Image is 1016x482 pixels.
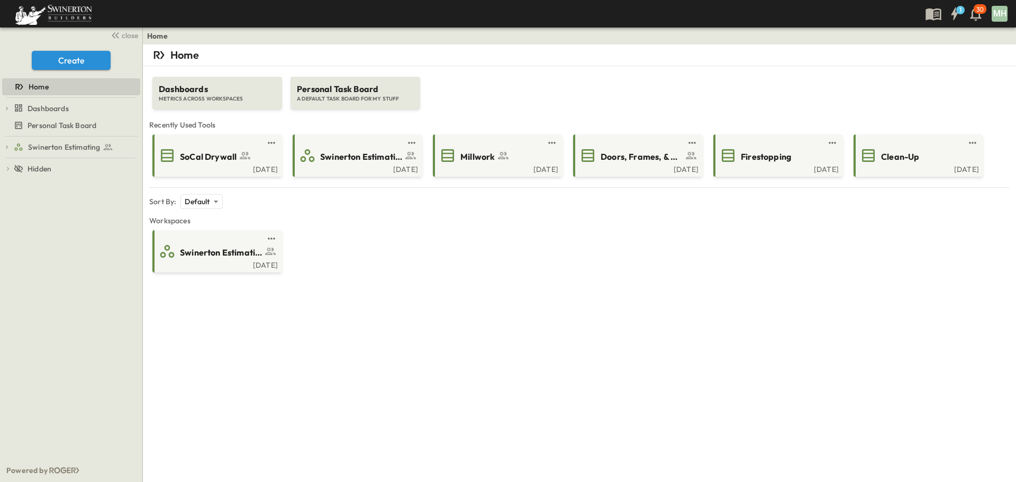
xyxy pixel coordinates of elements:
span: Workspaces [149,215,1010,226]
span: Swinerton Estimating [320,151,402,163]
a: Swinerton Estimating [295,147,418,164]
span: Doors, Frames, & Hardware [601,151,683,163]
a: Swinerton Estimating [155,243,278,260]
button: close [106,28,140,42]
a: [DATE] [435,164,558,172]
span: Hidden [28,163,51,174]
button: test [265,232,278,245]
a: [DATE] [856,164,979,172]
span: Clean-Up [881,151,919,163]
span: Home [29,81,49,92]
span: Swinerton Estimating [180,247,262,259]
a: Home [2,79,138,94]
span: Millwork [460,151,495,163]
span: SoCal Drywall [180,151,237,163]
span: A DEFAULT TASK BOARD FOR MY STUFF [297,95,414,103]
a: Swinerton Estimating [14,140,138,154]
button: test [546,137,558,149]
span: Personal Task Board [28,120,96,131]
span: Dashboards [159,83,276,95]
span: Firestopping [741,151,791,163]
a: [DATE] [295,164,418,172]
a: Personal Task BoardA DEFAULT TASK BOARD FOR MY STUFF [289,66,421,109]
button: test [686,137,698,149]
a: DashboardsMETRICS ACROSS WORKSPACES [151,66,283,109]
div: Swinerton Estimatingtest [2,139,140,156]
button: MH [991,5,1009,23]
p: 30 [976,5,984,14]
span: METRICS ACROSS WORKSPACES [159,95,276,103]
a: [DATE] [155,260,278,268]
button: 1 [944,4,965,23]
a: [DATE] [155,164,278,172]
div: MH [992,6,1008,22]
span: Personal Task Board [297,83,414,95]
span: close [122,30,138,41]
button: test [265,137,278,149]
button: test [826,137,839,149]
a: Firestopping [715,147,839,164]
div: Personal Task Boardtest [2,117,140,134]
a: Clean-Up [856,147,979,164]
button: Create [32,51,111,70]
button: test [966,137,979,149]
a: SoCal Drywall [155,147,278,164]
a: Personal Task Board [2,118,138,133]
a: [DATE] [715,164,839,172]
span: Recently Used Tools [149,120,1010,130]
h6: 1 [959,6,961,14]
img: 6c363589ada0b36f064d841b69d3a419a338230e66bb0a533688fa5cc3e9e735.png [13,3,94,25]
span: Dashboards [28,103,69,114]
div: Default [180,194,222,209]
a: Doors, Frames, & Hardware [575,147,698,164]
a: Dashboards [14,101,138,116]
nav: breadcrumbs [147,31,174,41]
span: Swinerton Estimating [28,142,100,152]
a: Millwork [435,147,558,164]
a: Home [147,31,168,41]
p: Sort By: [149,196,176,207]
a: [DATE] [575,164,698,172]
button: test [405,137,418,149]
p: Default [185,196,210,207]
p: Home [170,48,199,62]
